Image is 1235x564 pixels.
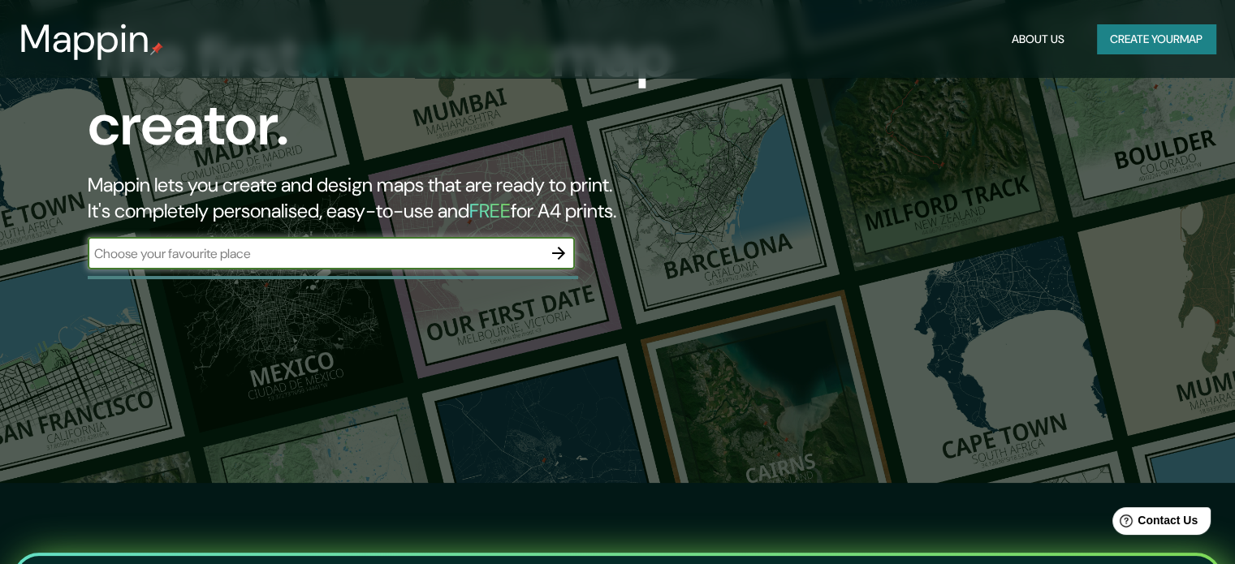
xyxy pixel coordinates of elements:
[150,42,163,55] img: mappin-pin
[19,16,150,62] h3: Mappin
[88,244,542,263] input: Choose your favourite place
[1005,24,1071,54] button: About Us
[1097,24,1216,54] button: Create yourmap
[469,198,511,223] h5: FREE
[88,23,706,172] h1: The first map creator.
[88,172,706,224] h2: Mappin lets you create and design maps that are ready to print. It's completely personalised, eas...
[1090,501,1217,546] iframe: Help widget launcher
